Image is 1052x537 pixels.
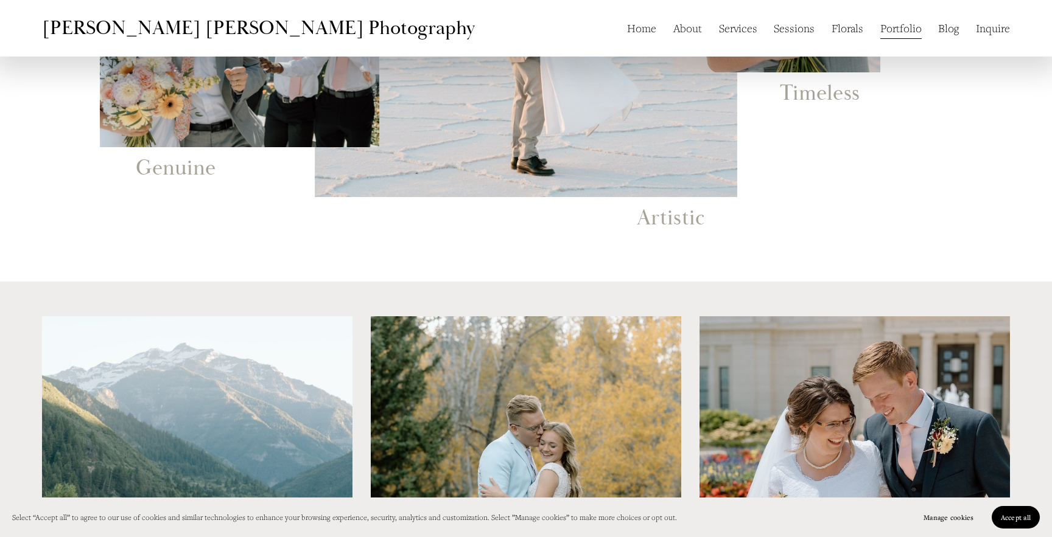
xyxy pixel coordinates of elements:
[914,506,983,528] button: Manage cookies
[938,16,959,40] a: Blog
[774,16,815,40] a: Sessions
[12,510,677,524] p: Select “Accept all” to agree to our use of cookies and similar technologies to enhance your brows...
[1001,513,1031,522] span: Accept all
[673,16,702,40] a: About
[976,16,1010,40] a: Inquire
[637,204,845,232] h3: Artistic
[42,16,475,40] a: [PERSON_NAME] [PERSON_NAME] Photography
[780,79,1052,108] h3: Timeless
[627,16,656,40] a: Home
[832,16,863,40] a: Florals
[924,513,973,522] span: Manage cookies
[719,16,757,40] a: Services
[136,154,344,182] h3: Genuine
[880,16,922,40] a: Portfolio
[992,506,1040,528] button: Accept all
